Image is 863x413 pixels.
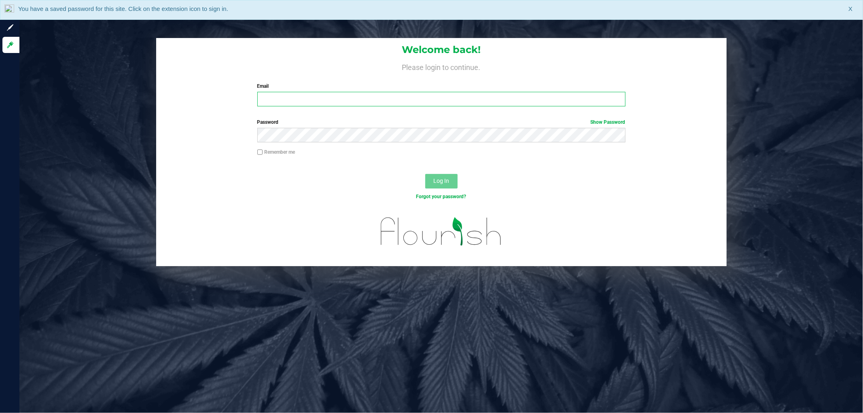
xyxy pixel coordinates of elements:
[257,119,279,125] span: Password
[156,61,727,71] h4: Please login to continue.
[848,4,852,14] span: X
[257,149,263,155] input: Remember me
[156,44,727,55] h1: Welcome back!
[370,209,513,254] img: flourish_logo.svg
[4,4,14,15] img: notLoggedInIcon.png
[257,83,626,90] label: Email
[18,5,228,12] span: You have a saved password for this site. Click on the extension icon to sign in.
[6,41,14,49] inline-svg: Log in
[416,194,466,199] a: Forgot your password?
[425,174,458,188] button: Log In
[257,148,295,156] label: Remember me
[433,178,449,184] span: Log In
[6,23,14,32] inline-svg: Sign up
[591,119,626,125] a: Show Password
